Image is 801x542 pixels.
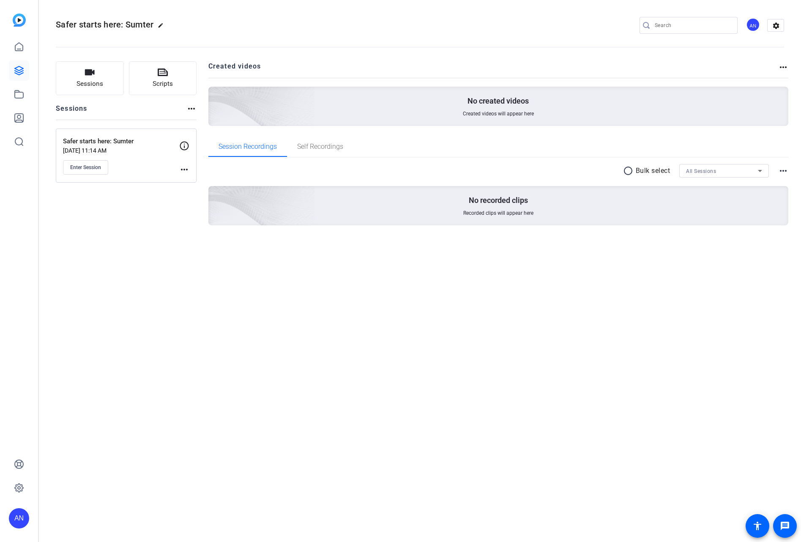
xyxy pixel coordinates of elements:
mat-icon: settings [768,19,785,32]
img: blue-gradient.svg [13,14,26,27]
button: Sessions [56,61,124,95]
mat-icon: more_horiz [186,104,197,114]
p: Bulk select [636,166,670,176]
ngx-avatar: Adrian Nuno [746,18,761,33]
mat-icon: accessibility [752,521,763,531]
span: All Sessions [686,168,716,174]
mat-icon: radio_button_unchecked [623,166,636,176]
mat-icon: more_horiz [778,166,788,176]
span: Safer starts here: Sumter [56,19,153,30]
img: Creted videos background [114,3,315,186]
p: No created videos [467,96,529,106]
p: [DATE] 11:14 AM [63,147,179,154]
h2: Sessions [56,104,87,120]
mat-icon: edit [158,22,168,33]
img: embarkstudio-empty-session.png [114,102,315,286]
p: No recorded clips [469,195,528,205]
mat-icon: more_horiz [778,62,788,72]
div: AN [9,508,29,528]
span: Sessions [77,79,103,89]
input: Search [655,20,731,30]
span: Session Recordings [219,143,277,150]
span: Enter Session [70,164,101,171]
mat-icon: more_horiz [179,164,189,175]
span: Self Recordings [297,143,343,150]
span: Created videos will appear here [463,110,534,117]
button: Enter Session [63,160,108,175]
h2: Created videos [208,61,779,78]
span: Recorded clips will appear here [463,210,533,216]
div: AN [746,18,760,32]
mat-icon: message [780,521,790,531]
p: Safer starts here: Sumter [63,137,179,146]
span: Scripts [153,79,173,89]
button: Scripts [129,61,197,95]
